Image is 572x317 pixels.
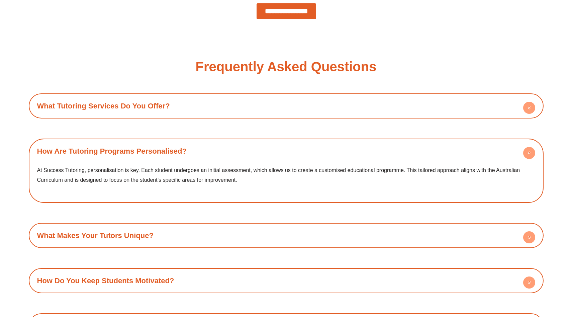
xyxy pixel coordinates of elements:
[32,142,540,160] h4: How Are Tutoring Programs Personalised?
[37,276,174,285] a: How Do You Keep Students Motivated?
[37,102,170,110] a: What Tutoring Services Do You Offer?
[32,160,540,200] div: How Are Tutoring Programs Personalised?
[196,60,377,73] h3: Frequently Asked Questions
[457,241,572,317] iframe: Chat Widget
[37,231,154,240] a: What Makes Your Tutors Unique?
[32,97,540,115] h4: What Tutoring Services Do You Offer?
[37,167,520,183] span: At Success Tutoring, personalisation is key. Each student undergoes an initial assessment, which ...
[32,226,540,245] h4: What Makes Your Tutors Unique?
[32,271,540,290] h4: How Do You Keep Students Motivated?
[37,147,187,155] a: How Are Tutoring Programs Personalised?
